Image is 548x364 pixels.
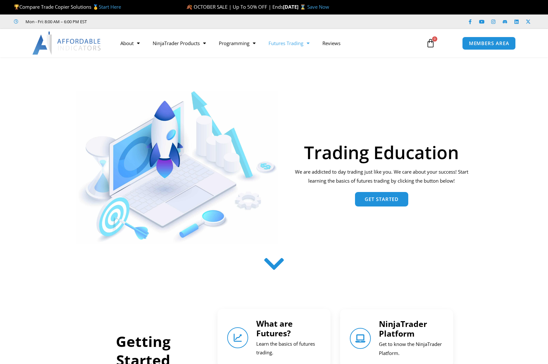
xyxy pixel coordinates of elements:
[212,36,262,51] a: Programming
[469,41,509,46] span: MEMBERS AREA
[365,197,399,202] span: Get Started
[32,32,102,55] img: LogoAI | Affordable Indicators – NinjaTrader
[256,318,293,339] a: What are Futures?
[227,327,248,348] a: What are Futures?
[379,340,443,358] p: Get to know the NinjaTrader Platform.
[432,36,437,42] span: 0
[114,36,419,51] nav: Menu
[99,4,121,10] a: Start Here
[14,5,19,9] img: 🏆
[283,4,307,10] strong: [DATE] ⌛
[462,37,516,50] a: MEMBERS AREA
[291,143,472,161] h1: Trading Education
[307,4,329,10] a: Save Now
[24,18,87,25] span: Mon - Fri: 8:00 AM – 6:00 PM EST
[256,340,321,358] p: Learn the basics of futures trading.
[114,36,146,51] a: About
[186,4,283,10] span: 🍂 OCTOBER SALE | Up To 50% OFF | Ends
[262,36,316,51] a: Futures Trading
[291,168,472,186] p: We are addicted to day trading just like you. We care about your success! Start learning the basi...
[416,34,445,53] a: 0
[316,36,347,51] a: Reviews
[379,318,427,339] a: NinjaTrader Platform
[76,91,278,244] img: AdobeStock 293954085 1 Converted | Affordable Indicators – NinjaTrader
[355,192,408,206] a: Get Started
[350,328,371,349] a: NinjaTrader Platform
[96,18,193,25] iframe: Customer reviews powered by Trustpilot
[14,4,121,10] span: Compare Trade Copier Solutions 🥇
[146,36,212,51] a: NinjaTrader Products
